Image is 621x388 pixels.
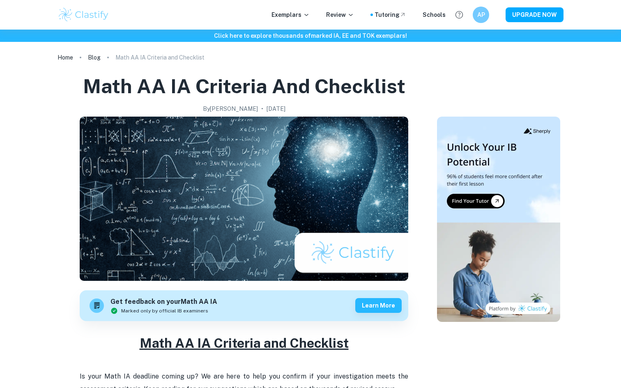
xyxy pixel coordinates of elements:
h1: Math AA IA Criteria and Checklist [83,73,405,99]
p: • [261,104,263,113]
button: UPGRADE NOW [506,7,563,22]
p: Review [326,10,354,19]
a: Home [57,52,73,63]
h6: Get feedback on your Math AA IA [110,297,217,307]
p: Math AA IA Criteria and Checklist [115,53,205,62]
a: Blog [88,52,101,63]
button: AP [473,7,489,23]
a: Schools [423,10,446,19]
a: Tutoring [375,10,406,19]
button: Help and Feedback [452,8,466,22]
img: Clastify logo [57,7,110,23]
h2: By [PERSON_NAME] [203,104,258,113]
span: Marked only by official IB examiners [121,307,208,315]
h2: [DATE] [267,104,285,113]
button: Learn more [355,298,402,313]
a: Get feedback on yourMath AA IAMarked only by official IB examinersLearn more [80,290,408,321]
img: Math AA IA Criteria and Checklist cover image [80,117,408,281]
h6: Click here to explore thousands of marked IA, EE and TOK exemplars ! [2,31,619,40]
p: Exemplars [271,10,310,19]
img: Thumbnail [437,117,560,322]
u: Math AA IA Criteria and Checklist [140,335,349,351]
h6: AP [476,10,486,19]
